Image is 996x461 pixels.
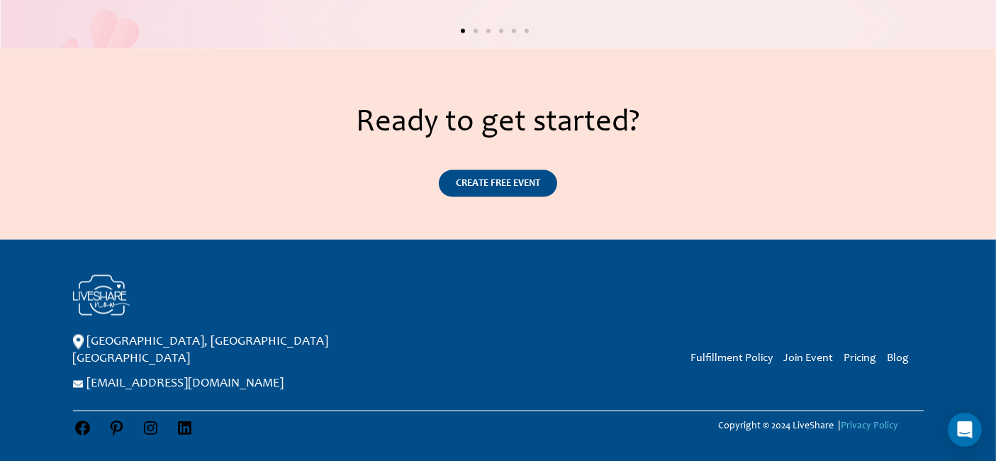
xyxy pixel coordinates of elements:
span: Go to slide 2 [474,29,478,33]
span: CREATE FREE EVENT [456,179,540,189]
img: ico_location.png [73,335,84,350]
div: Open Intercom Messenger [948,413,982,447]
a: Blog [888,353,910,365]
img: ico_email.png [73,381,84,388]
a: CREATE FREE EVENT [439,170,557,197]
span: Go to slide 3 [486,29,491,33]
p: [GEOGRAPHIC_DATA], [GEOGRAPHIC_DATA] [GEOGRAPHIC_DATA] [73,334,442,368]
span: Go to slide 6 [525,29,529,33]
span: Ready to get started? [356,108,640,139]
p: Copyright © 2024 LiveShare | [693,418,923,435]
span: Go to slide 5 [512,29,516,33]
span: Go to slide 1 [461,29,465,33]
span: Go to slide 4 [499,29,503,33]
a: [EMAIL_ADDRESS][DOMAIN_NAME] [87,378,284,391]
a: Pricing [844,353,877,365]
a: Privacy Policy [841,422,898,432]
a: Fulfillment Policy [691,353,773,365]
nav: Menu [681,350,910,367]
a: Join Event [784,353,834,365]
